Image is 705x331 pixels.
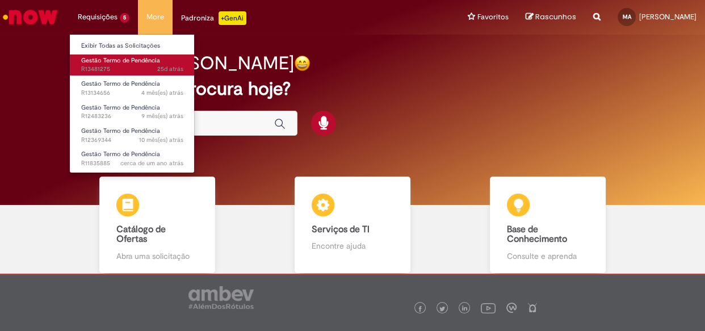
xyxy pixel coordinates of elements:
[507,250,589,262] p: Consulte e aprenda
[70,55,195,76] a: Aberto R13481275 : Gestão Termo de Pendência
[116,224,166,245] b: Catálogo de Ofertas
[219,11,246,25] p: +GenAi
[81,56,160,65] span: Gestão Termo de Pendência
[81,103,160,112] span: Gestão Termo de Pendência
[506,303,517,313] img: logo_footer_workplace.png
[462,305,468,312] img: logo_footer_linkedin.png
[70,148,195,169] a: Aberto R11835885 : Gestão Termo de Pendência
[70,125,195,146] a: Aberto R12369344 : Gestão Termo de Pendência
[181,11,246,25] div: Padroniza
[141,112,183,120] span: 9 mês(es) atrás
[417,306,423,312] img: logo_footer_facebook.png
[141,89,183,97] span: 4 mês(es) atrás
[255,177,450,273] a: Serviços de TI Encontre ajuda
[77,79,628,99] h2: O que você procura hoje?
[78,11,117,23] span: Requisições
[139,136,183,144] span: 10 mês(es) atrás
[477,11,509,23] span: Favoritos
[146,11,164,23] span: More
[81,65,183,74] span: R13481275
[81,112,183,121] span: R12483236
[69,34,195,173] ul: Requisições
[157,65,183,73] time: 04/09/2025 14:07:25
[120,159,183,167] span: cerca de um ano atrás
[439,306,445,312] img: logo_footer_twitter.png
[639,12,696,22] span: [PERSON_NAME]
[81,89,183,98] span: R13134656
[70,40,195,52] a: Exibir Todas as Solicitações
[623,13,631,20] span: MA
[116,250,198,262] p: Abra uma solicitação
[141,89,183,97] time: 06/06/2025 13:42:59
[535,11,576,22] span: Rascunhos
[294,55,310,72] img: happy-face.png
[1,6,60,28] img: ServiceNow
[139,136,183,144] time: 06/12/2024 15:15:02
[81,136,183,145] span: R12369344
[188,286,254,309] img: logo_footer_ambev_rotulo_gray.png
[60,177,255,273] a: Catálogo de Ofertas Abra uma solicitação
[141,112,183,120] time: 07/01/2025 17:16:32
[527,303,538,313] img: logo_footer_naosei.png
[120,13,129,23] span: 5
[312,240,393,252] p: Encontre ajuda
[481,300,496,315] img: logo_footer_youtube.png
[526,12,576,23] a: Rascunhos
[81,127,160,135] span: Gestão Termo de Pendência
[81,159,183,168] span: R11835885
[81,150,160,158] span: Gestão Termo de Pendência
[157,65,183,73] span: 25d atrás
[70,102,195,123] a: Aberto R12483236 : Gestão Termo de Pendência
[450,177,645,273] a: Base de Conhecimento Consulte e aprenda
[70,78,195,99] a: Aberto R13134656 : Gestão Termo de Pendência
[81,79,160,88] span: Gestão Termo de Pendência
[507,224,567,245] b: Base de Conhecimento
[312,224,370,235] b: Serviços de TI
[120,159,183,167] time: 06/08/2024 16:20:32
